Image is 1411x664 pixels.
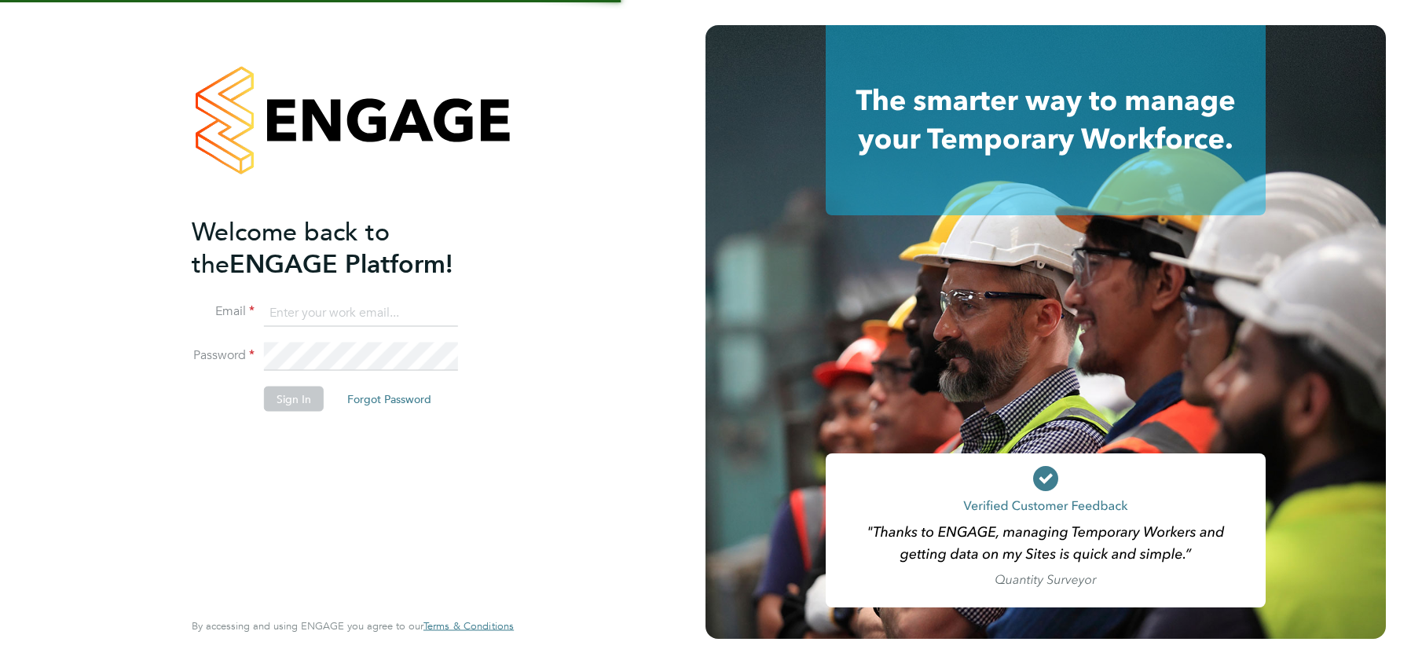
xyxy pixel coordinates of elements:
label: Email [192,303,255,320]
button: Forgot Password [335,387,444,412]
span: Welcome back to the [192,216,390,279]
span: Terms & Conditions [423,619,514,633]
label: Password [192,347,255,364]
span: By accessing and using ENGAGE you agree to our [192,619,514,633]
input: Enter your work email... [264,299,458,327]
button: Sign In [264,387,324,412]
h2: ENGAGE Platform! [192,215,498,280]
a: Terms & Conditions [423,620,514,633]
